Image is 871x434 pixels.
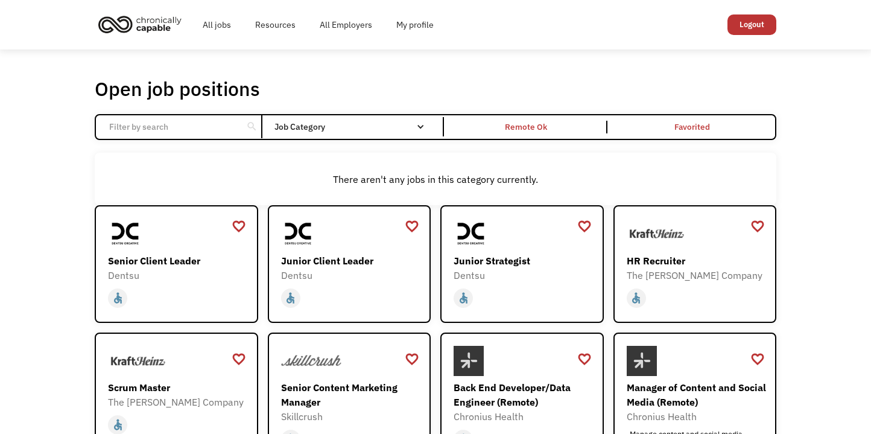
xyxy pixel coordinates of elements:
[281,289,300,308] div: Worksite accessibility (i.e. ramp or elevator, modified restroom, ergonomic workstations)
[108,219,143,249] img: Dentsu
[243,5,308,44] a: Resources
[108,254,248,268] div: Senior Client Leader
[112,289,124,307] div: accessible
[577,350,592,368] a: favorite_border
[727,14,776,35] a: Logout
[613,205,777,322] a: The Kraft Heinz CompanyHR RecruiterThe [PERSON_NAME] Companyaccessible
[454,380,594,409] div: Back End Developer/Data Engineer (Remote)
[630,289,642,307] div: accessible
[281,219,316,249] img: Dentsu
[627,380,767,409] div: Manager of Content and Social Media (Remote)
[405,217,419,235] a: favorite_border
[627,268,767,282] div: The [PERSON_NAME] Company
[454,346,484,376] img: Chronius Health
[384,5,446,44] a: My profile
[457,289,470,307] div: accessible
[440,205,604,322] a: DentsuJunior StrategistDentsuaccessible
[108,289,127,308] div: Worksite accessibility (i.e. ramp or elevator, modified restroom, ergonomic workstations)
[281,409,421,424] div: Skillcrush
[627,289,646,308] div: Worksite accessibility (i.e. ramp or elevator, modified restroom, ergonomic workstations)
[108,268,248,282] div: Dentsu
[108,346,168,376] img: The Kraft Heinz Company
[577,217,592,235] a: favorite_border
[232,350,246,368] a: favorite_border
[268,205,431,322] a: DentsuJunior Client LeaderDentsuaccessible
[627,254,767,268] div: HR Recruiter
[284,289,297,307] div: accessible
[281,346,341,376] img: Skillcrush
[627,219,687,249] img: The Kraft Heinz Company
[191,5,243,44] a: All jobs
[101,172,770,187] div: There aren't any jobs in this category currently.
[627,409,767,424] div: Chronius Health
[281,380,421,409] div: Senior Content Marketing Manager
[505,120,547,134] div: Remote Ok
[246,118,258,136] div: search
[405,350,419,368] a: favorite_border
[108,395,248,409] div: The [PERSON_NAME] Company
[95,77,260,101] h1: Open job positions
[610,115,775,139] a: Favorited
[108,380,248,395] div: Scrum Master
[454,254,594,268] div: Junior Strategist
[454,409,594,424] div: Chronius Health
[281,268,421,282] div: Dentsu
[308,5,384,44] a: All Employers
[281,254,421,268] div: Junior Client Leader
[454,289,473,308] div: Worksite accessibility (i.e. ramp or elevator, modified restroom, ergonomic workstations)
[102,115,236,138] input: Filter by search
[112,416,124,434] div: accessible
[454,268,594,282] div: Dentsu
[95,205,258,322] a: DentsuSenior Client LeaderDentsuaccessible
[750,350,765,368] a: favorite_border
[95,11,185,37] img: Chronically Capable logo
[454,219,489,249] img: Dentsu
[750,217,765,235] a: favorite_border
[232,217,246,235] a: favorite_border
[274,123,437,131] div: Job Category
[444,115,609,139] a: Remote Ok
[627,346,657,376] img: Chronius Health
